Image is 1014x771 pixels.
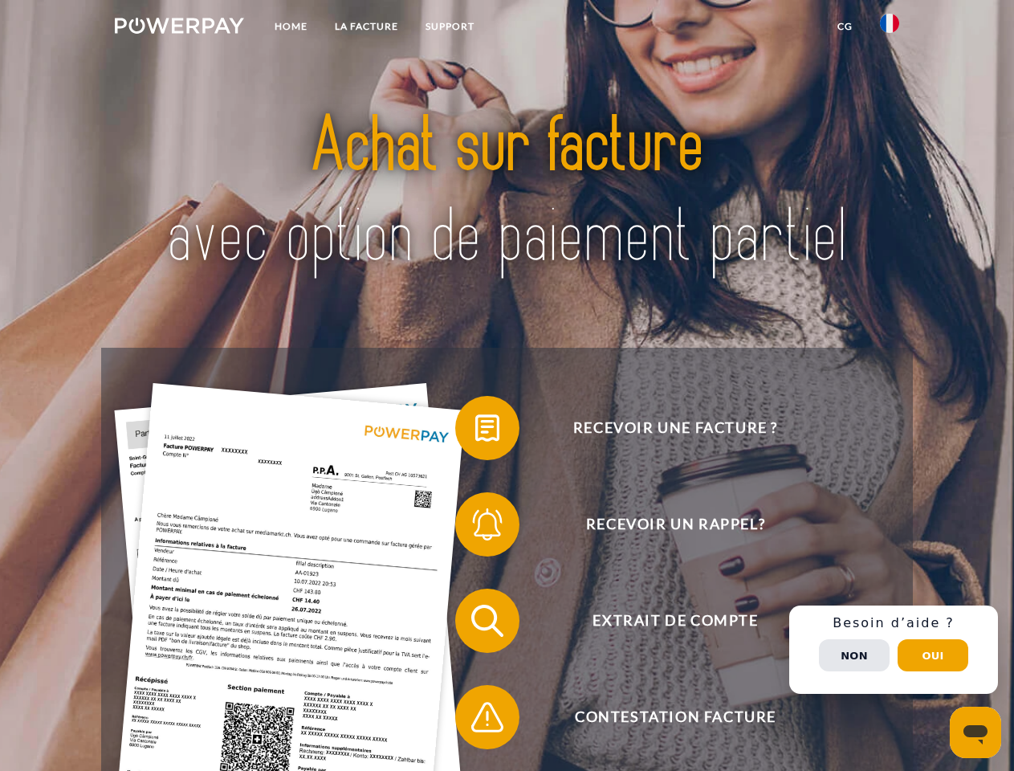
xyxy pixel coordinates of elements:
img: logo-powerpay-white.svg [115,18,244,34]
button: Extrait de compte [455,589,873,653]
button: Recevoir une facture ? [455,396,873,460]
a: CG [824,12,866,41]
span: Recevoir une facture ? [478,396,872,460]
iframe: Bouton de lancement de la fenêtre de messagerie [950,707,1001,758]
button: Recevoir un rappel? [455,492,873,557]
button: Non [819,639,890,671]
a: Support [412,12,488,41]
span: Extrait de compte [478,589,872,653]
img: qb_bill.svg [467,408,507,448]
div: Schnellhilfe [789,606,998,694]
img: title-powerpay_fr.svg [153,77,861,308]
a: LA FACTURE [321,12,412,41]
img: fr [880,14,899,33]
img: qb_bell.svg [467,504,507,545]
span: Contestation Facture [478,685,872,749]
span: Recevoir un rappel? [478,492,872,557]
img: qb_search.svg [467,601,507,641]
img: qb_warning.svg [467,697,507,737]
a: Home [261,12,321,41]
h3: Besoin d’aide ? [799,615,988,631]
button: Oui [898,639,968,671]
button: Contestation Facture [455,685,873,749]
